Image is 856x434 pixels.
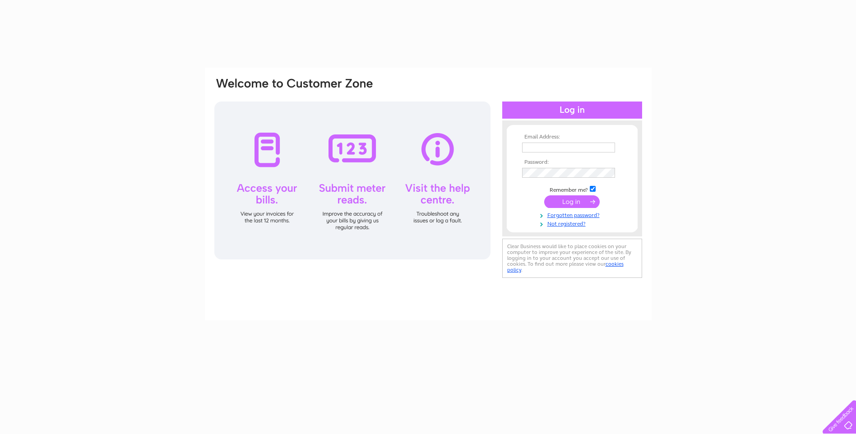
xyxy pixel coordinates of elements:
[520,185,625,194] td: Remember me?
[520,134,625,140] th: Email Address:
[522,219,625,227] a: Not registered?
[502,239,642,278] div: Clear Business would like to place cookies on your computer to improve your experience of the sit...
[520,159,625,166] th: Password:
[544,195,600,208] input: Submit
[522,210,625,219] a: Forgotten password?
[507,261,624,273] a: cookies policy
